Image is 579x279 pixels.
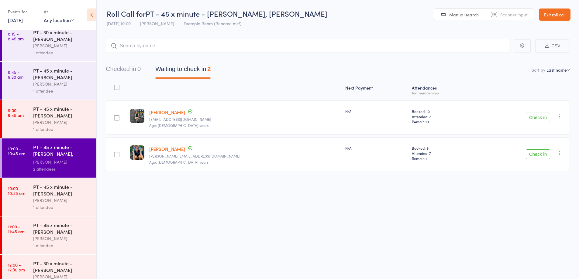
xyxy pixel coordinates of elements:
[500,12,528,18] span: Scanner input
[33,158,91,165] div: [PERSON_NAME]
[149,109,185,115] a: [PERSON_NAME]
[33,197,91,204] div: [PERSON_NAME]
[532,67,545,73] label: Sort by
[33,260,91,273] div: PT - 30 x minute - [PERSON_NAME]
[33,29,91,42] div: PT - 30 x minute - [PERSON_NAME]
[412,145,472,151] span: Booked: 9
[412,114,472,119] span: Attended: 7
[535,39,570,53] button: CSV
[33,235,91,242] div: [PERSON_NAME]
[184,20,242,26] span: Example Room (Rename me!)
[2,24,96,61] a: 8:15 -8:45 amPT - 30 x minute - [PERSON_NAME][PERSON_NAME]1 attendee
[149,123,209,128] span: Age: [DEMOGRAPHIC_DATA] years
[409,82,475,98] div: Atten­dances
[426,156,427,161] span: 1
[2,100,96,138] a: 9:00 -9:45 amPT - 45 x minute - [PERSON_NAME][PERSON_NAME]1 attendee
[149,154,341,158] small: jason@commercialvic.com.au
[33,87,91,94] div: 1 attendee
[33,119,91,126] div: [PERSON_NAME]
[412,151,472,156] span: Attended: 7
[33,144,91,158] div: PT - 45 x minute - [PERSON_NAME], [PERSON_NAME]...
[2,62,96,100] a: 8:45 -9:30 amPT - 45 x minute - [PERSON_NAME][PERSON_NAME]1 attendee
[412,109,472,114] span: Booked: 10
[155,63,211,79] button: Waiting to check in2
[33,165,91,172] div: 2 attendees
[526,149,550,159] button: Check in
[107,20,131,26] span: [DATE] 10:00
[106,39,509,53] input: Search by name
[412,119,472,124] span: Remain:
[149,146,185,152] a: [PERSON_NAME]
[345,145,407,151] div: N/A
[8,7,38,17] div: Events for
[140,20,174,26] span: [PERSON_NAME]
[33,222,91,235] div: PT - 45 x minute - [PERSON_NAME]
[107,9,146,19] span: Roll Call for
[2,216,96,254] a: 11:00 -11:45 amPT - 45 x minute - [PERSON_NAME][PERSON_NAME]1 attendee
[8,108,24,117] time: 9:00 - 9:45 am
[106,63,141,79] button: Checked in0
[8,17,23,23] a: [DATE]
[130,109,144,123] img: image1701853655.png
[33,183,91,197] div: PT - 45 x minute - [PERSON_NAME]
[8,31,24,41] time: 8:15 - 8:45 am
[33,105,91,119] div: PT - 45 x minute - [PERSON_NAME]
[137,66,141,72] div: 0
[526,113,550,122] button: Check in
[33,80,91,87] div: [PERSON_NAME]
[412,91,472,95] div: for membership
[33,67,91,80] div: PT - 45 x minute - [PERSON_NAME]
[8,146,25,156] time: 10:00 - 10:45 am
[149,117,341,121] small: claire@commercialvic.com.au
[146,9,327,19] span: PT - 45 x minute - [PERSON_NAME], [PERSON_NAME]
[33,204,91,211] div: 1 attendee
[33,242,91,249] div: 1 attendee
[33,42,91,49] div: [PERSON_NAME]
[412,156,472,161] span: Remain:
[343,82,409,98] div: Next Payment
[33,126,91,133] div: 1 attendee
[449,12,479,18] span: Manual search
[2,138,96,178] a: 10:00 -10:45 amPT - 45 x minute - [PERSON_NAME], [PERSON_NAME]...[PERSON_NAME]2 attendees
[8,186,25,196] time: 10:00 - 10:45 am
[8,262,25,272] time: 12:00 - 12:30 pm
[2,178,96,216] a: 10:00 -10:45 amPT - 45 x minute - [PERSON_NAME][PERSON_NAME]1 attendee
[130,145,144,160] img: image1701853380.png
[33,49,91,56] div: 1 attendee
[8,70,23,79] time: 8:45 - 9:30 am
[546,67,567,73] div: Last name
[539,9,570,21] a: Exit roll call
[207,66,211,72] div: 2
[44,7,74,17] div: At
[149,159,209,165] span: Age: [DEMOGRAPHIC_DATA] years
[8,224,24,234] time: 11:00 - 11:45 am
[426,119,429,124] span: 10
[44,17,74,23] div: Any location
[345,109,407,114] div: N/A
